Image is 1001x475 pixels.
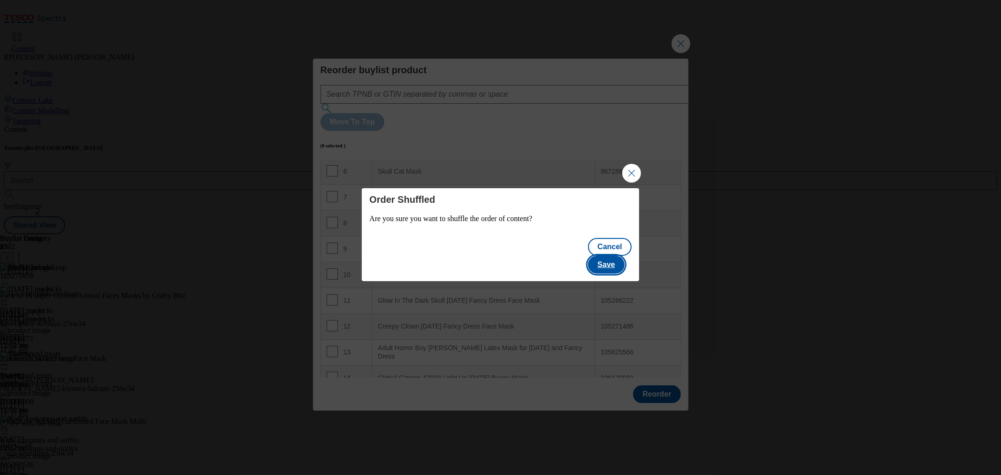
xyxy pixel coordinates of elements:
[588,238,631,256] button: Cancel
[369,194,632,205] h4: Order Shuffled
[588,256,624,274] button: Save
[369,215,632,223] p: Are you sure you want to shuffle the order of content?
[362,188,639,281] div: Modal
[622,164,641,183] button: Close Modal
